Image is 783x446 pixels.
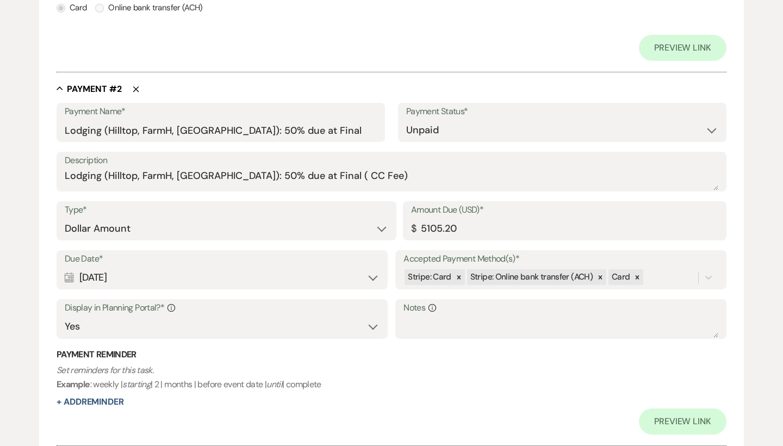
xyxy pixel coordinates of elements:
[57,1,86,15] label: Card
[639,408,726,435] a: Preview Link
[65,104,377,120] label: Payment Name*
[639,35,726,61] a: Preview Link
[612,271,630,282] span: Card
[470,271,593,282] span: Stripe: Online bank transfer (ACH)
[57,83,122,94] button: Payment #2
[65,202,388,218] label: Type*
[57,364,153,376] i: Set reminders for this task.
[57,363,726,391] p: : weekly | | 2 | months | before event date | | complete
[403,300,718,316] label: Notes
[408,271,451,282] span: Stripe: Card
[65,300,380,316] label: Display in Planning Portal?*
[65,267,380,288] div: [DATE]
[57,379,90,390] b: Example
[403,251,718,267] label: Accepted Payment Method(s)*
[65,153,718,169] label: Description
[411,202,718,218] label: Amount Due (USD)*
[95,1,202,15] label: Online bank transfer (ACH)
[65,169,718,190] textarea: Lodging (Hilltop, FarmH, [GEOGRAPHIC_DATA]): 50% due at Final ( CC Fee)
[95,4,104,13] input: Online bank transfer (ACH)
[67,83,122,95] h5: Payment # 2
[57,398,124,406] button: + AddReminder
[406,104,718,120] label: Payment Status*
[65,251,380,267] label: Due Date*
[266,379,282,390] i: until
[122,379,151,390] i: starting
[411,221,416,236] div: $
[57,4,65,13] input: Card
[57,349,726,361] h3: Payment Reminder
